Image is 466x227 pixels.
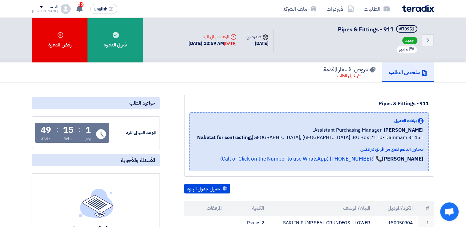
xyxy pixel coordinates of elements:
div: [DATE] [246,40,269,47]
div: : [56,124,58,135]
div: ساعة [64,136,73,142]
span: Assistant Purchasing Manager, [313,126,381,134]
div: 49 [41,126,51,134]
h5: ملخص الطلب [389,69,427,76]
div: Pipes & Fittings - 911 [189,100,429,107]
img: profile_test.png [61,4,71,14]
div: 1 [86,126,91,134]
div: يوم [85,136,91,142]
div: : [78,124,80,135]
div: الحساب [45,5,58,10]
img: Teradix logo [402,5,434,12]
h5: عروض الأسعار المقدمة [323,66,375,73]
th: الكمية [227,201,269,216]
span: جديد [402,37,417,44]
div: [PERSON_NAME] [32,10,58,13]
th: البيان/الوصف [269,201,375,216]
div: رفض الدعوة [32,18,87,62]
a: Open chat [440,202,459,221]
div: قبول الدعوه [87,18,143,62]
a: الطلبات [359,2,395,16]
a: ملف الشركة [278,2,322,16]
div: قبول الطلب [337,73,362,79]
div: الموعد النهائي للرد [188,34,237,40]
span: Pipes & Fittings - 911 [338,25,394,34]
strong: [PERSON_NAME] [382,155,423,163]
span: عادي [399,47,408,53]
div: 15 [63,126,74,134]
span: بيانات العميل [394,117,417,124]
span: [GEOGRAPHIC_DATA], [GEOGRAPHIC_DATA] ,P.O Box 2110- Dammam 31451 [197,134,423,141]
th: # [418,201,434,216]
span: الأسئلة والأجوبة [121,157,155,164]
div: الموعد النهائي للرد [110,129,156,136]
th: الكود/الموديل [375,201,418,216]
div: مواعيد الطلب [32,97,160,109]
div: دقيقة [41,136,51,142]
th: المرفقات [184,201,227,216]
img: empty_state_list.svg [79,189,113,217]
div: #70951 [399,27,414,31]
b: Nabatat for contracting, [197,134,252,141]
a: 📞 [PHONE_NUMBER] (Call or Click on the Number to use WhatsApp) [220,155,382,163]
a: ملخص الطلب [382,62,434,82]
div: [DATE] [224,41,236,47]
span: 10 [79,2,83,7]
a: الأوردرات [322,2,359,16]
a: عروض الأسعار المقدمة قبول الطلب [317,62,382,82]
button: English [90,4,117,14]
span: English [94,7,107,11]
div: [DATE] 12:59 AM [188,40,237,47]
div: مسئول الدعم الفني من فريق تيرادكس [197,146,423,153]
h5: Pipes & Fittings - 911 [338,25,419,34]
div: صدرت في [246,34,269,40]
span: [PERSON_NAME] [384,126,423,134]
button: تحميل جدول البنود [184,184,230,194]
